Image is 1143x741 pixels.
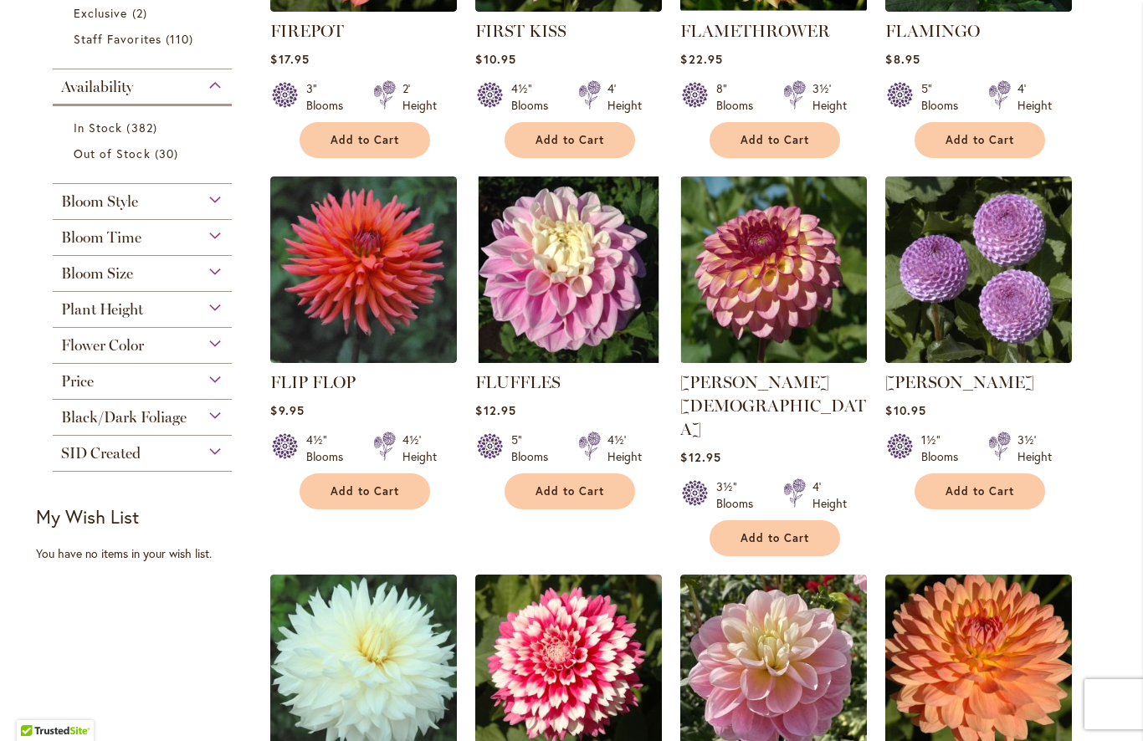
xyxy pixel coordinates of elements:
[61,336,144,355] span: Flower Color
[36,545,259,562] div: You have no items in your wish list.
[885,176,1072,363] img: FRANK HOLMES
[946,133,1014,147] span: Add to Cart
[885,350,1072,366] a: FRANK HOLMES
[61,408,187,427] span: Black/Dark Foliage
[607,80,642,114] div: 4' Height
[475,51,515,67] span: $10.95
[505,122,635,158] button: Add to Cart
[36,504,139,529] strong: My Wish List
[716,478,763,512] div: 3½" Blooms
[61,300,143,319] span: Plant Height
[270,402,304,418] span: $9.95
[812,478,847,512] div: 4' Height
[921,432,968,465] div: 1½" Blooms
[126,119,161,136] span: 382
[402,80,437,114] div: 2' Height
[915,473,1045,509] button: Add to Cart
[741,531,809,545] span: Add to Cart
[915,122,1045,158] button: Add to Cart
[74,146,151,161] span: Out of Stock
[1017,432,1052,465] div: 3½' Height
[270,51,309,67] span: $17.95
[885,402,925,418] span: $10.95
[505,473,635,509] button: Add to Cart
[475,176,662,363] img: FLUFFLES
[166,30,197,48] span: 110
[475,350,662,366] a: FLUFFLES
[61,228,141,247] span: Bloom Time
[270,350,457,366] a: FLIP FLOP
[680,372,866,439] a: [PERSON_NAME][DEMOGRAPHIC_DATA]
[74,120,122,135] span: In Stock
[61,192,138,211] span: Bloom Style
[680,21,830,41] a: FLAMETHROWER
[680,51,722,67] span: $22.95
[741,133,809,147] span: Add to Cart
[402,432,437,465] div: 4½' Height
[885,21,980,41] a: FLAMINGO
[74,5,127,21] span: Exclusive
[300,122,430,158] button: Add to Cart
[680,449,720,465] span: $12.95
[536,484,604,498] span: Add to Cart
[511,432,558,465] div: 5" Blooms
[607,432,642,465] div: 4½' Height
[74,145,215,162] a: Out of Stock 30
[946,484,1014,498] span: Add to Cart
[74,31,161,47] span: Staff Favorites
[710,520,840,556] button: Add to Cart
[511,80,558,114] div: 4½" Blooms
[921,80,968,114] div: 5" Blooms
[270,21,344,41] a: FIREPOT
[331,133,399,147] span: Add to Cart
[74,30,215,48] a: Staff Favorites
[270,372,356,392] a: FLIP FLOP
[132,4,151,22] span: 2
[61,444,141,462] span: SID Created
[300,473,430,509] button: Add to Cart
[1017,80,1052,114] div: 4' Height
[475,402,515,418] span: $12.95
[680,176,867,363] img: Foxy Lady
[680,350,867,366] a: Foxy Lady
[155,145,182,162] span: 30
[536,133,604,147] span: Add to Cart
[716,80,763,114] div: 8" Blooms
[61,264,133,283] span: Bloom Size
[306,432,353,465] div: 4½" Blooms
[306,80,353,114] div: 3" Blooms
[885,372,1034,392] a: [PERSON_NAME]
[331,484,399,498] span: Add to Cart
[475,372,561,392] a: FLUFFLES
[74,4,215,22] a: Exclusive
[475,21,566,41] a: FIRST KISS
[270,176,457,363] img: FLIP FLOP
[13,682,59,728] iframe: Launch Accessibility Center
[710,122,840,158] button: Add to Cart
[812,80,847,114] div: 3½' Height
[74,119,215,136] a: In Stock 382
[61,372,94,391] span: Price
[885,51,920,67] span: $8.95
[61,78,133,96] span: Availability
